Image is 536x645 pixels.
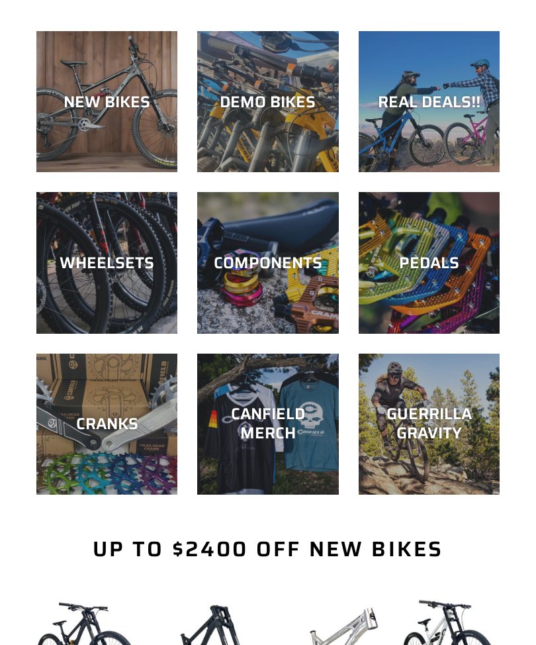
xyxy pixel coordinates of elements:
[36,254,177,273] div: WHEELSETS
[197,92,338,111] div: DEMO BIKES
[359,354,500,495] a: GUERRILLA GRAVITY
[359,254,500,273] div: PEDALS
[197,192,338,333] a: COMPONENTS
[36,192,177,333] a: WHEELSETS
[36,354,177,495] a: CRANKS
[197,354,338,495] a: CANFIELD MERCH
[197,31,338,172] a: DEMO BIKES
[359,405,500,444] div: GUERRILLA GRAVITY
[36,92,177,111] div: NEW BIKES
[36,31,177,172] a: NEW BIKES
[359,192,500,333] a: PEDALS
[36,415,177,434] div: CRANKS
[197,405,338,444] div: CANFIELD MERCH
[359,31,500,172] a: REAL DEALS!!
[359,92,500,111] div: REAL DEALS!!
[36,536,500,562] h2: Up to $2400 Off New Bikes
[197,254,338,273] div: COMPONENTS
